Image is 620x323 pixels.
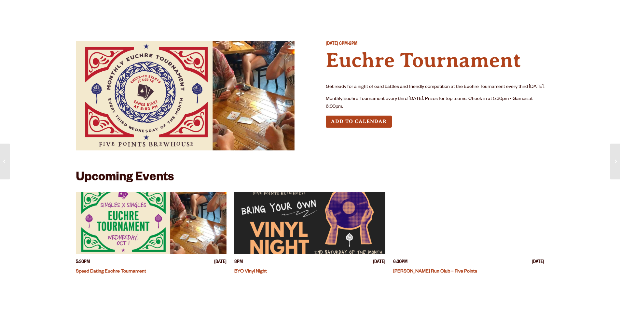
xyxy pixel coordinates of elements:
[393,192,544,254] a: View event details
[326,116,392,128] button: Add to Calendar
[326,83,544,91] p: Get ready for a night of card battles and friendly competition at the Euchre Tournament every thi...
[532,259,544,266] span: [DATE]
[82,4,106,19] a: Beer
[86,8,102,13] span: Beer
[254,4,288,19] a: Winery
[76,269,146,274] a: Speed Dating Euchre Tournament
[350,4,396,19] a: Our Story
[373,259,385,266] span: [DATE]
[326,95,544,111] p: Monthly Euchre Tournament every third [DATE]. Prizes for top teams. Check in at 5:30pm - Games at...
[326,42,338,47] span: [DATE]
[206,8,224,13] span: Gear
[326,48,544,73] h4: Euchre Tournament
[426,8,450,13] span: Impact
[76,192,227,254] a: View event details
[306,4,330,19] a: Odell Home
[354,8,392,13] span: Our Story
[393,269,477,274] a: [PERSON_NAME] Run Club – Five Points
[479,4,529,19] a: Beer Finder
[339,42,357,47] span: 6PM-9PM
[258,8,284,13] span: Winery
[421,4,454,19] a: Impact
[393,259,407,266] span: 6:30PM
[136,8,172,13] span: Taprooms
[76,259,90,266] span: 5:30PM
[132,4,176,19] a: Taprooms
[76,171,174,186] h2: Upcoming Events
[484,8,525,13] span: Beer Finder
[201,4,228,19] a: Gear
[234,192,385,254] a: View event details
[234,259,243,266] span: 8PM
[214,259,227,266] span: [DATE]
[234,269,267,274] a: BYO Vinyl Night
